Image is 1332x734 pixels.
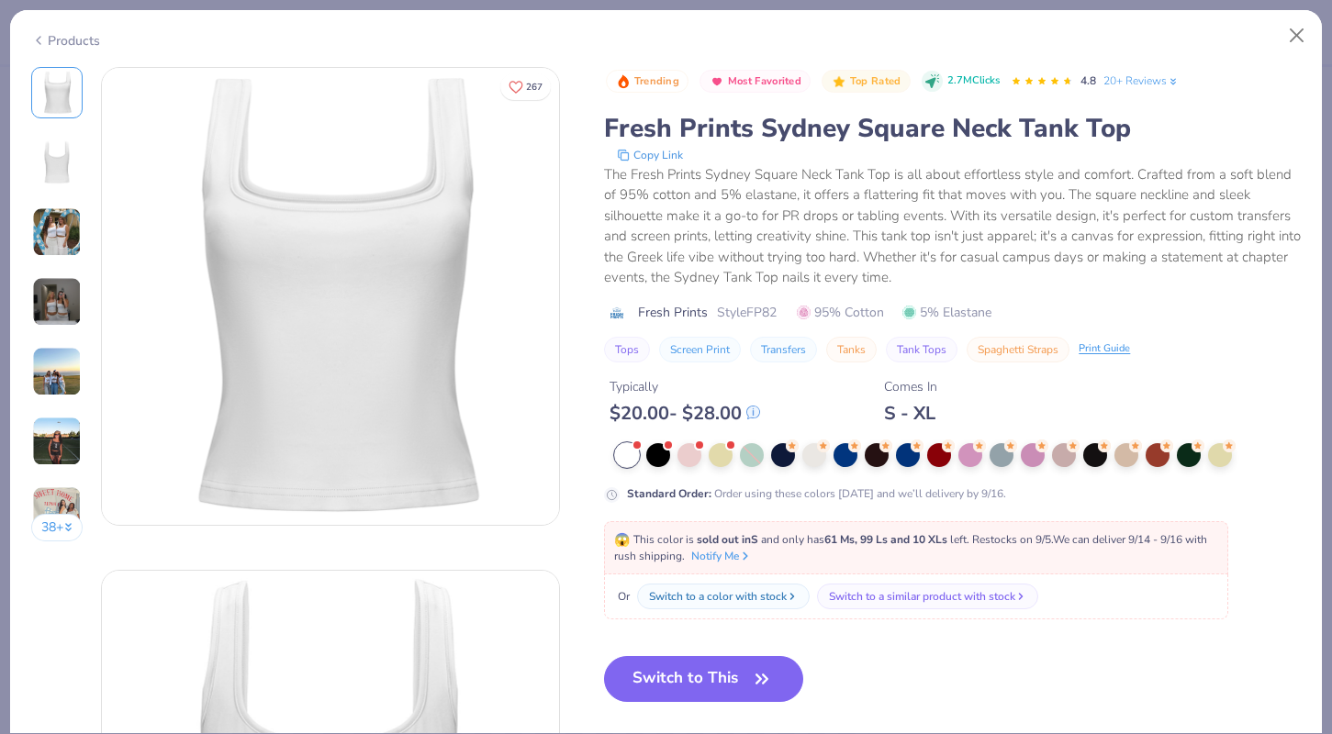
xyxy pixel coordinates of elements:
[967,337,1069,362] button: Spaghetti Straps
[32,207,82,257] img: User generated content
[610,377,760,396] div: Typically
[750,337,817,362] button: Transfers
[1079,341,1130,357] div: Print Guide
[500,73,551,100] button: Like
[611,146,688,164] button: copy to clipboard
[902,303,991,322] span: 5% Elastane
[1080,73,1096,88] span: 4.8
[35,71,79,115] img: Front
[1011,67,1073,96] div: 4.8 Stars
[797,303,884,322] span: 95% Cotton
[1280,18,1315,53] button: Close
[832,74,846,89] img: Top Rated sort
[604,656,803,702] button: Switch to This
[884,377,937,396] div: Comes In
[627,485,1006,502] div: Order using these colors [DATE] and we’ll delivery by 9/16.
[604,306,629,320] img: brand logo
[886,337,957,362] button: Tank Tops
[614,588,630,605] span: Or
[35,140,79,184] img: Back
[638,303,708,322] span: Fresh Prints
[616,74,631,89] img: Trending sort
[710,74,724,89] img: Most Favorited sort
[604,111,1301,146] div: Fresh Prints Sydney Square Neck Tank Top
[1103,72,1180,89] a: 20+ Reviews
[822,70,910,94] button: Badge Button
[884,402,937,425] div: S - XL
[606,70,688,94] button: Badge Button
[610,402,760,425] div: $ 20.00 - $ 28.00
[32,417,82,466] img: User generated content
[634,76,679,86] span: Trending
[824,532,947,547] strong: 61 Ms, 99 Ls and 10 XLs
[637,584,810,609] button: Switch to a color with stock
[32,347,82,396] img: User generated content
[614,531,630,549] span: 😱
[947,73,1000,89] span: 2.7M Clicks
[717,303,777,322] span: Style FP82
[32,486,82,536] img: User generated content
[614,532,1207,563] span: This color is and only has left . Restocks on 9/5. We can deliver 9/14 - 9/16 with rush shipping.
[691,548,752,564] button: Notify Me
[526,83,543,92] span: 267
[728,76,801,86] span: Most Favorited
[817,584,1038,609] button: Switch to a similar product with stock
[697,532,758,547] strong: sold out in S
[829,588,1015,605] div: Switch to a similar product with stock
[604,337,650,362] button: Tops
[659,337,741,362] button: Screen Print
[102,68,559,525] img: Front
[700,70,811,94] button: Badge Button
[627,486,711,501] strong: Standard Order :
[604,164,1301,288] div: The Fresh Prints Sydney Square Neck Tank Top is all about effortless style and comfort. Crafted f...
[850,76,901,86] span: Top Rated
[31,31,100,50] div: Products
[826,337,877,362] button: Tanks
[32,277,82,327] img: User generated content
[649,588,787,605] div: Switch to a color with stock
[31,514,84,541] button: 38+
